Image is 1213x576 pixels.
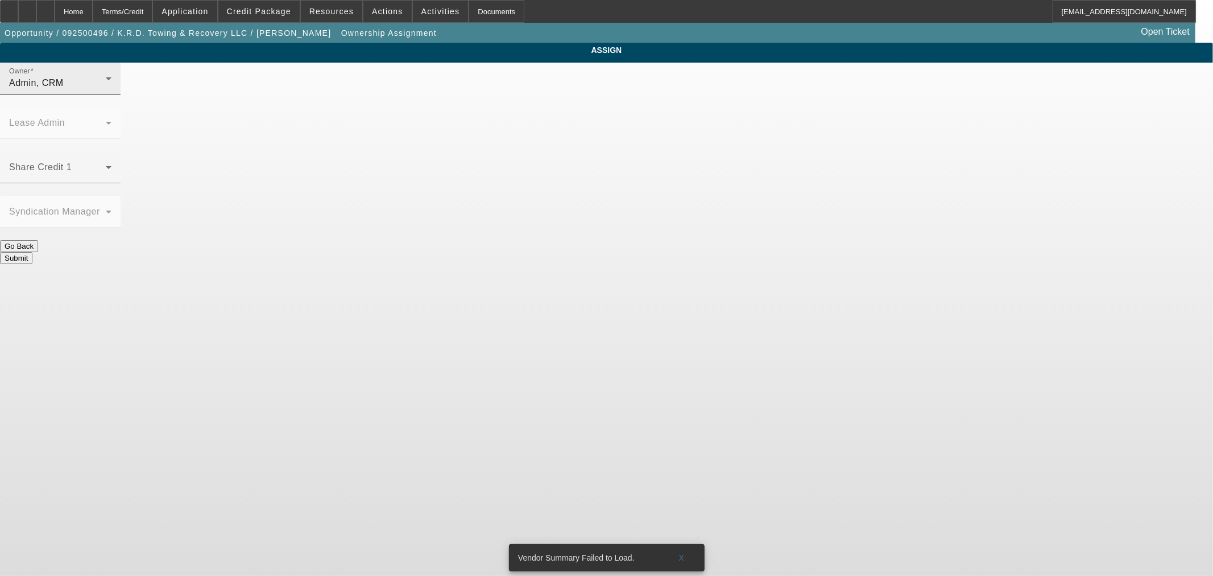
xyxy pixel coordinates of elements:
[5,28,331,38] span: Opportunity / 092500496 / K.R.D. Towing & Recovery LLC / [PERSON_NAME]
[664,548,700,568] button: X
[9,162,72,172] mat-label: Share Credit 1
[9,78,64,88] span: Admin, CRM
[218,1,300,22] button: Credit Package
[9,68,30,75] mat-label: Owner
[153,1,217,22] button: Application
[162,7,208,16] span: Application
[509,544,664,571] div: Vendor Summary Failed to Load.
[421,7,460,16] span: Activities
[9,46,1204,55] span: ASSIGN
[1137,22,1194,42] a: Open Ticket
[301,1,362,22] button: Resources
[227,7,291,16] span: Credit Package
[372,7,403,16] span: Actions
[413,1,469,22] button: Activities
[363,1,412,22] button: Actions
[9,118,65,127] mat-label: Lease Admin
[678,553,685,562] span: X
[338,23,440,43] button: Ownership Assignment
[309,7,354,16] span: Resources
[341,28,437,38] span: Ownership Assignment
[9,207,100,216] mat-label: Syndication Manager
